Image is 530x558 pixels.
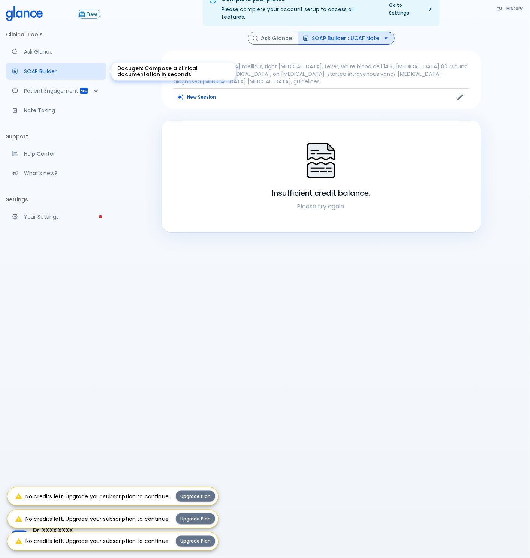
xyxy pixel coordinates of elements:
p: 45F with [MEDICAL_DATA] mellitus, right [MEDICAL_DATA], fever, white blood cell 14 K, [MEDICAL_DA... [174,63,469,85]
a: Click to view or change your subscription [78,10,106,19]
div: Patient Reports & Referrals [6,82,106,99]
div: Recent updates and feature releases [6,165,106,181]
button: Upgrade Plan [176,536,215,547]
li: Clinical Tools [6,25,106,43]
div: No credits left. Upgrade your subscription to continue. [15,512,170,526]
li: Support [6,127,106,145]
div: No credits left. Upgrade your subscription to continue. [15,535,170,548]
p: Patient Engagement [24,87,79,94]
a: Docugen: Compose a clinical documentation in seconds [6,63,106,79]
div: Docugen: Compose a clinical documentation in seconds [112,63,236,81]
p: Help Center [24,150,100,157]
button: Upgrade Plan [176,513,215,524]
a: Please complete account setup [6,208,106,225]
button: Edit [455,91,466,103]
p: Please try again. [171,202,472,211]
a: Get help from our support team [6,145,106,162]
li: Settings [6,190,106,208]
p: SOAP Builder [24,67,100,75]
div: Dr. XXXX XXXX[MEDICAL_DATA] Medical Group [6,522,106,555]
p: Note Taking [24,106,100,114]
p: What's new? [24,169,100,177]
button: Ask Glance [248,32,298,45]
button: Free [78,10,100,19]
a: Moramiz: Find ICD10AM codes instantly [6,43,106,60]
button: History [493,3,527,14]
button: Clears all inputs and results. [174,91,220,102]
h6: Insufficient credit balance. [272,187,371,199]
button: SOAP Builder : UCAF Note [298,32,395,45]
img: Search Not Found [302,142,340,179]
button: Upgrade Plan [176,491,215,502]
p: Your Settings [24,213,100,220]
a: Advanced note-taking [6,102,106,118]
p: Ask Glance [24,48,100,55]
div: No credits left. Upgrade your subscription to continue. [15,490,170,503]
span: Free [84,12,100,17]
